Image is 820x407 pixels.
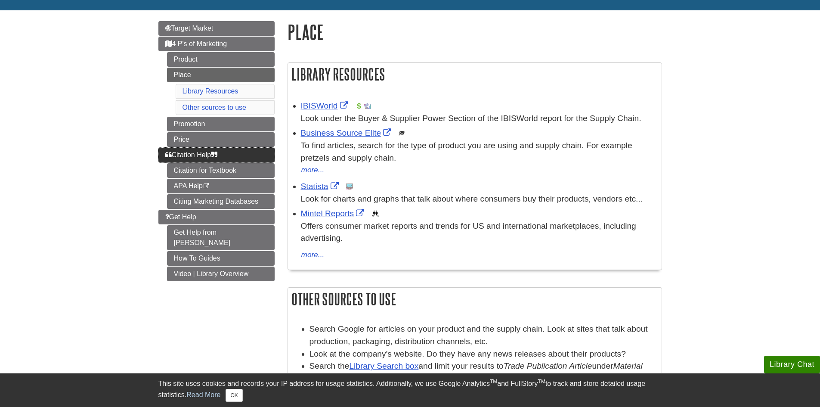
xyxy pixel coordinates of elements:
[301,182,341,191] a: Link opens in new window
[301,112,657,125] div: Look under the Buyer & Supplier Power Section of the IBISWorld report for the Supply Chain.
[288,288,662,311] h2: Other sources to use
[346,183,353,190] img: Statistics
[167,132,275,147] a: Price
[538,379,545,385] sup: TM
[490,379,497,385] sup: TM
[226,389,242,402] button: Close
[301,140,657,165] div: To find articles, search for the type of product you are using and supply chain. For example pret...
[158,37,275,51] a: 4 P's of Marketing
[301,220,657,245] p: Offers consumer market reports and trends for US and international marketplaces, including advert...
[301,249,325,261] button: more...
[158,148,275,162] a: Citation Help
[504,361,592,370] em: Trade Publication Article
[186,391,220,398] a: Read More
[764,356,820,373] button: Library Chat
[349,361,418,370] a: Library Search box
[301,209,367,218] a: Link opens in new window
[399,130,405,137] img: Scholarly or Peer Reviewed
[203,183,210,189] i: This link opens in a new window
[167,225,275,250] a: Get Help from [PERSON_NAME]
[167,194,275,209] a: Citing Marketing Databases
[167,68,275,82] a: Place
[158,21,275,281] div: Guide Page Menu
[165,40,227,47] span: 4 P's of Marketing
[372,210,379,217] img: Demographics
[364,103,371,109] img: Industry Report
[183,104,247,111] a: Other sources to use
[309,360,657,385] li: Search the and limit your results to under .
[301,101,350,110] a: Link opens in new window
[167,251,275,266] a: How To Guides
[165,151,218,158] span: Citation Help
[356,103,362,109] img: Financial Report
[165,213,196,221] span: Get Help
[167,117,275,131] a: Promotion
[167,52,275,67] a: Product
[309,323,657,348] li: Search Google for articles on your product and the supply chain. Look at sites that talk about pr...
[158,379,662,402] div: This site uses cookies and records your IP address for usage statistics. Additionally, we use Goo...
[167,179,275,193] a: APA Help
[309,361,643,383] em: Material Type
[288,63,662,86] h2: Library Resources
[301,128,394,137] a: Link opens in new window
[288,21,662,43] h1: Place
[301,164,325,176] button: more...
[167,163,275,178] a: Citation for Textbook
[158,21,275,36] a: Target Market
[158,210,275,224] a: Get Help
[183,87,238,95] a: Library Resources
[167,267,275,281] a: Video | Library Overview
[301,193,657,205] div: Look for charts and graphs that talk about where consumers buy their products, vendors etc...
[309,348,657,360] li: Look at the company's website. Do they have any news releases about their products?
[165,25,214,32] span: Target Market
